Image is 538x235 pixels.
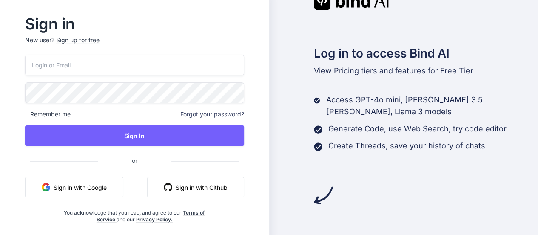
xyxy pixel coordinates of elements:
div: Sign up for free [56,36,100,44]
span: Forgot your password? [180,110,244,119]
span: Remember me [25,110,71,119]
p: New user? [25,36,244,55]
p: Generate Code, use Web Search, try code editor [328,123,507,135]
h2: Sign in [25,17,244,31]
button: Sign In [25,125,244,146]
div: You acknowledge that you read, and agree to our and our [61,204,208,223]
img: arrow [314,186,333,205]
input: Login or Email [25,55,244,75]
img: github [164,183,172,191]
a: Terms of Service [97,209,205,223]
a: Privacy Policy. [136,216,173,223]
img: google [42,183,50,191]
span: View Pricing [314,66,359,75]
span: or [98,150,171,171]
p: Access GPT-4o mini, [PERSON_NAME] 3.5 [PERSON_NAME], Llama 3 models [326,94,538,118]
button: Sign in with Github [147,177,244,197]
button: Sign in with Google [25,177,123,197]
p: Create Threads, save your history of chats [328,140,485,152]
